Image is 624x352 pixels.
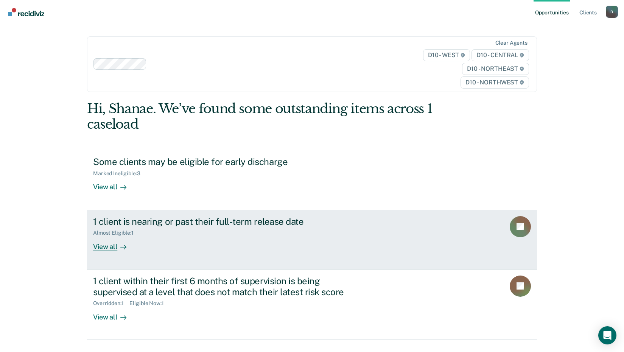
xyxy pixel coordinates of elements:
div: Overridden : 1 [93,300,129,307]
a: 1 client is nearing or past their full-term release dateAlmost Eligible:1View all [87,210,537,269]
span: D10 - NORTHEAST [462,63,529,75]
span: D10 - CENTRAL [472,49,529,61]
div: View all [93,236,135,251]
div: 1 client is nearing or past their full-term release date [93,216,359,227]
a: Some clients may be eligible for early dischargeMarked Ineligible:3View all [87,150,537,210]
span: D10 - NORTHWEST [461,76,529,89]
span: D10 - WEST [423,49,470,61]
div: Marked Ineligible : 3 [93,170,146,177]
button: Profile dropdown button [606,6,618,18]
div: Almost Eligible : 1 [93,230,140,236]
div: Hi, Shanae. We’ve found some outstanding items across 1 caseload [87,101,447,132]
div: Open Intercom Messenger [598,326,616,344]
div: Clear agents [495,40,528,46]
img: Recidiviz [8,8,44,16]
div: B [606,6,618,18]
div: 1 client within their first 6 months of supervision is being supervised at a level that does not ... [93,276,359,297]
a: 1 client within their first 6 months of supervision is being supervised at a level that does not ... [87,269,537,340]
div: View all [93,307,135,321]
div: Eligible Now : 1 [129,300,170,307]
div: View all [93,177,135,192]
div: Some clients may be eligible for early discharge [93,156,359,167]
